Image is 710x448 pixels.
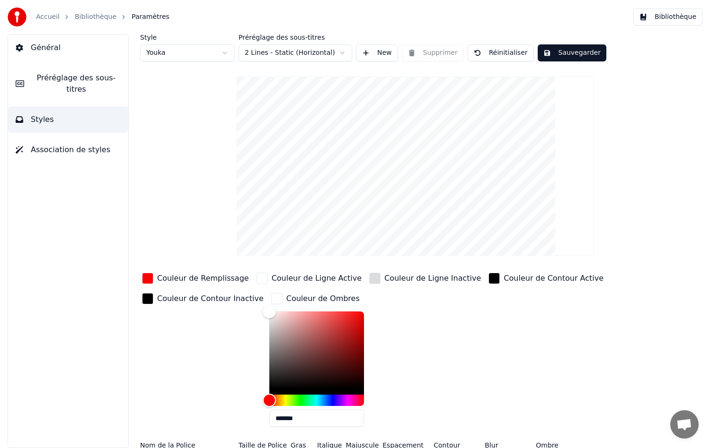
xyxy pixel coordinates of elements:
[157,273,249,284] div: Couleur de Remplissage
[255,271,364,286] button: Couleur de Ligne Active
[633,9,702,26] button: Bibliothèque
[8,106,128,133] button: Styles
[8,137,128,163] button: Association de styles
[8,65,128,103] button: Préréglage des sous-titres
[468,44,534,61] button: Réinitialiser
[140,271,251,286] button: Couleur de Remplissage
[269,311,364,389] div: Color
[8,34,128,61] button: Général
[140,291,266,306] button: Couleur de Contour Inactive
[367,271,483,286] button: Couleur de Ligne Inactive
[36,12,169,22] nav: breadcrumb
[239,34,352,41] label: Préréglage des sous-titres
[272,273,362,284] div: Couleur de Ligne Active
[286,293,360,304] div: Couleur de Ombres
[384,273,481,284] div: Couleur de Ligne Inactive
[487,271,605,286] button: Couleur de Contour Active
[31,114,54,125] span: Styles
[132,12,169,22] span: Paramètres
[157,293,264,304] div: Couleur de Contour Inactive
[140,34,235,41] label: Style
[356,44,398,61] button: New
[8,8,27,26] img: youka
[269,395,364,406] div: Hue
[31,42,61,53] span: Général
[31,144,110,155] span: Association de styles
[538,44,606,61] button: Sauvegarder
[32,72,121,95] span: Préréglage des sous-titres
[269,291,362,306] button: Couleur de Ombres
[36,12,60,22] a: Accueil
[670,410,699,439] div: Ouvrir le chat
[504,273,603,284] div: Couleur de Contour Active
[75,12,116,22] a: Bibliothèque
